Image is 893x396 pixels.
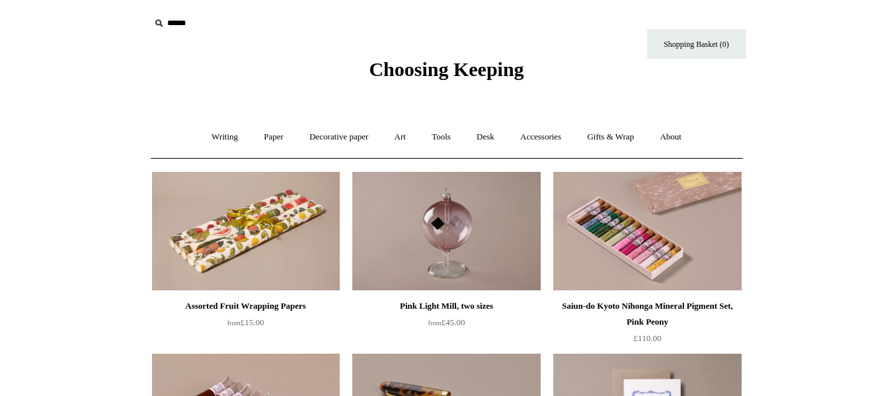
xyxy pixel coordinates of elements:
[420,120,463,155] a: Tools
[553,298,741,352] a: Saiun-do Kyoto Nihonga Mineral Pigment Set, Pink Peony £110.00
[648,120,693,155] a: About
[553,172,741,291] a: Saiun-do Kyoto Nihonga Mineral Pigment Set, Pink Peony Saiun-do Kyoto Nihonga Mineral Pigment Set...
[508,120,573,155] a: Accessories
[647,29,746,59] a: Shopping Basket (0)
[356,298,537,314] div: Pink Light Mill, two sizes
[428,317,465,327] span: £45.00
[553,172,741,291] img: Saiun-do Kyoto Nihonga Mineral Pigment Set, Pink Peony
[369,69,524,78] a: Choosing Keeping
[634,333,662,343] span: £110.00
[227,319,241,327] span: from
[557,298,738,330] div: Saiun-do Kyoto Nihonga Mineral Pigment Set, Pink Peony
[297,120,380,155] a: Decorative paper
[227,317,264,327] span: £15.00
[152,172,340,291] a: Assorted Fruit Wrapping Papers Assorted Fruit Wrapping Papers
[428,319,442,327] span: from
[352,172,540,291] a: Pink Light Mill, two sizes Pink Light Mill, two sizes
[465,120,506,155] a: Desk
[200,120,250,155] a: Writing
[252,120,295,155] a: Paper
[152,298,340,352] a: Assorted Fruit Wrapping Papers from£15.00
[575,120,646,155] a: Gifts & Wrap
[383,120,418,155] a: Art
[155,298,336,314] div: Assorted Fruit Wrapping Papers
[369,58,524,80] span: Choosing Keeping
[352,298,540,352] a: Pink Light Mill, two sizes from£45.00
[352,172,540,291] img: Pink Light Mill, two sizes
[152,172,340,291] img: Assorted Fruit Wrapping Papers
